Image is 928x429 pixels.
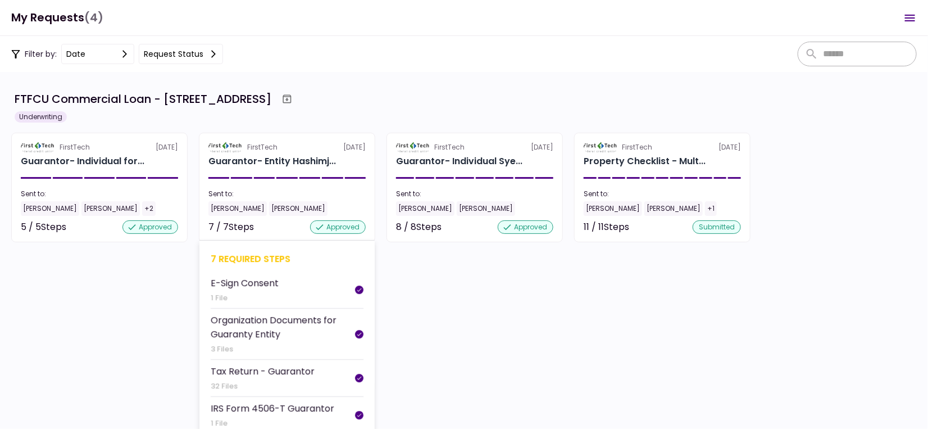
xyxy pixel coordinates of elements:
[396,189,553,199] div: Sent to:
[584,155,706,168] div: Property Checklist - Multi-Family 1770 Allens Circle
[21,189,178,199] div: Sent to:
[60,142,90,152] div: FirstTech
[396,155,522,168] div: Guarantor- Individual Syed Hashim
[21,201,79,216] div: [PERSON_NAME]
[208,142,243,152] img: Partner logo
[61,44,134,64] button: date
[122,220,178,234] div: approved
[84,6,103,29] span: (4)
[21,142,178,152] div: [DATE]
[622,142,653,152] div: FirstTech
[644,201,703,216] div: [PERSON_NAME]
[584,142,618,152] img: Partner logo
[277,89,297,109] button: Archive workflow
[396,220,442,234] div: 8 / 8 Steps
[208,142,366,152] div: [DATE]
[584,220,629,234] div: 11 / 11 Steps
[396,142,553,152] div: [DATE]
[21,142,55,152] img: Partner logo
[81,201,140,216] div: [PERSON_NAME]
[396,201,454,216] div: [PERSON_NAME]
[208,220,254,234] div: 7 / 7 Steps
[21,155,144,168] div: Guarantor- Individual for GREENSBORO ESTATES LLC Irfana Tabassum
[211,292,279,304] div: 1 File
[584,142,741,152] div: [DATE]
[11,44,223,64] div: Filter by:
[66,48,85,60] div: date
[15,91,271,107] div: FTFCU Commercial Loan - [STREET_ADDRESS]
[435,142,465,152] div: FirstTech
[11,6,103,29] h1: My Requests
[211,276,279,290] div: E-Sign Consent
[897,4,924,31] button: Open menu
[208,189,366,199] div: Sent to:
[693,220,741,234] div: submitted
[211,418,334,429] div: 1 File
[211,344,355,355] div: 3 Files
[498,220,553,234] div: approved
[457,201,515,216] div: [PERSON_NAME]
[21,220,66,234] div: 5 / 5 Steps
[584,201,642,216] div: [PERSON_NAME]
[15,111,67,123] div: Underwriting
[211,401,334,416] div: IRS Form 4506-T Guarantor
[211,252,363,266] div: 7 required steps
[310,220,366,234] div: approved
[211,381,315,392] div: 32 Files
[211,364,315,378] div: Tax Return - Guarantor
[705,201,717,216] div: +1
[584,189,741,199] div: Sent to:
[208,155,336,168] div: Guarantor- Entity Hashimji Holdings LLC
[396,142,430,152] img: Partner logo
[269,201,327,216] div: [PERSON_NAME]
[142,201,156,216] div: +2
[139,44,223,64] button: Request status
[211,313,355,341] div: Organization Documents for Guaranty Entity
[208,201,267,216] div: [PERSON_NAME]
[247,142,278,152] div: FirstTech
